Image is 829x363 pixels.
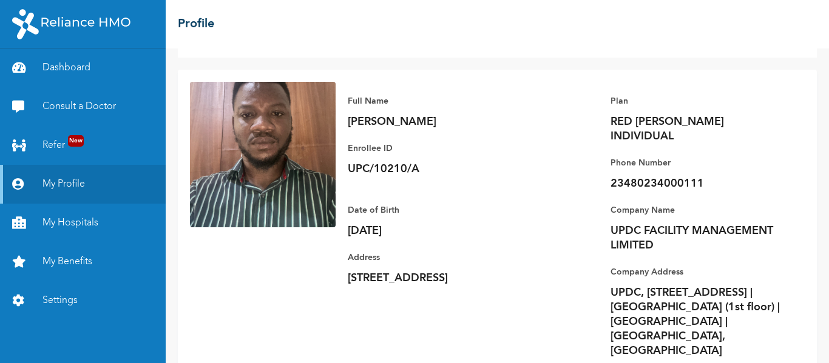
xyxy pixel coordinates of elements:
img: RelianceHMO's Logo [12,9,130,39]
p: [DATE] [348,224,518,238]
p: Phone Number [611,156,780,170]
p: UPDC, [STREET_ADDRESS] | [GEOGRAPHIC_DATA] (1st floor) | [GEOGRAPHIC_DATA] | [GEOGRAPHIC_DATA], [... [611,285,780,358]
p: [PERSON_NAME] [348,115,518,129]
p: UPC/10210/A [348,162,518,176]
p: [STREET_ADDRESS] [348,271,518,285]
p: UPDC FACILITY MANAGEMENT LIMITED [611,224,780,253]
p: Company Address [611,265,780,279]
p: Plan [611,94,780,108]
p: 23480234000111 [611,176,780,191]
h2: Profile [178,15,214,33]
p: Company Name [611,203,780,218]
img: Enrollee [190,82,336,227]
p: Enrollee ID [348,141,518,156]
p: Full Name [348,94,518,108]
p: Date of Birth [348,203,518,218]
p: RED [PERSON_NAME] INDIVIDUAL [611,115,780,144]
p: Address [348,250,518,265]
span: New [68,135,84,147]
